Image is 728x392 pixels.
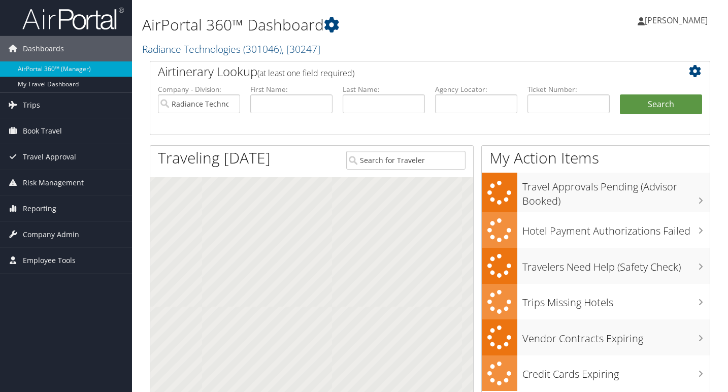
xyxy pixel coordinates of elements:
a: Vendor Contracts Expiring [482,319,710,355]
label: First Name: [250,84,333,94]
span: (at least one field required) [257,68,354,79]
input: Search for Traveler [346,151,466,170]
h1: Traveling [DATE] [158,147,271,169]
h3: Travel Approvals Pending (Advisor Booked) [522,175,710,208]
span: Company Admin [23,222,79,247]
a: Trips Missing Hotels [482,284,710,320]
a: Travelers Need Help (Safety Check) [482,248,710,284]
h1: AirPortal 360™ Dashboard [142,14,526,36]
a: Travel Approvals Pending (Advisor Booked) [482,173,710,212]
label: Agency Locator: [435,84,517,94]
label: Ticket Number: [527,84,610,94]
a: Credit Cards Expiring [482,355,710,391]
span: [PERSON_NAME] [645,15,708,26]
button: Search [620,94,702,115]
span: ( 301046 ) [243,42,282,56]
span: Risk Management [23,170,84,195]
span: Trips [23,92,40,118]
span: Dashboards [23,36,64,61]
label: Company - Division: [158,84,240,94]
h3: Trips Missing Hotels [522,290,710,310]
h3: Travelers Need Help (Safety Check) [522,255,710,274]
h3: Credit Cards Expiring [522,362,710,381]
span: , [ 30247 ] [282,42,320,56]
h2: Airtinerary Lookup [158,63,655,80]
span: Travel Approval [23,144,76,170]
a: Hotel Payment Authorizations Failed [482,212,710,248]
a: [PERSON_NAME] [638,5,718,36]
span: Reporting [23,196,56,221]
img: airportal-logo.png [22,7,124,30]
h1: My Action Items [482,147,710,169]
span: Employee Tools [23,248,76,273]
h3: Hotel Payment Authorizations Failed [522,219,710,238]
h3: Vendor Contracts Expiring [522,326,710,346]
span: Book Travel [23,118,62,144]
a: Radiance Technologies [142,42,320,56]
label: Last Name: [343,84,425,94]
